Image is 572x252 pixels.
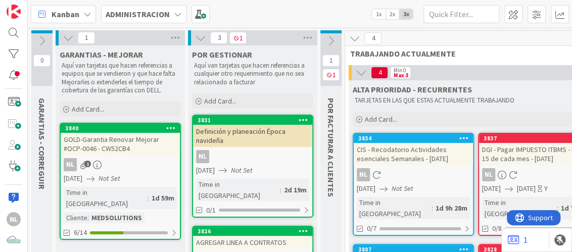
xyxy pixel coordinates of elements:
div: Min 0 [393,68,405,73]
a: 1 [508,234,528,246]
span: 1 [78,32,95,44]
span: [DATE] [64,173,82,184]
div: Cliente [64,212,87,223]
span: POR FACTURAR A CLIENTES [326,98,336,197]
b: ADMINISTRACION [106,9,170,19]
div: CIS - Recodatorio Actividades esenciales Semanales - [DATE] [354,143,473,165]
span: 0 [33,55,51,67]
div: GOLD-Garantia Renovar Mejorar #OCP-0046 - CW52CB4 [61,133,180,155]
span: : [432,203,433,214]
div: 1d 59m [149,192,177,204]
span: GARANTIAS - CORREGUIR [37,98,47,189]
div: NL [61,158,180,171]
span: 0/1 [206,205,216,216]
div: 3831Definición y planeación Época navideña [193,116,312,147]
div: Time in [GEOGRAPHIC_DATA] [357,197,432,219]
div: Max 3 [393,73,408,78]
span: [DATE] [517,183,536,194]
span: Kanban [52,8,79,20]
span: 4 [364,32,382,44]
span: 1 [322,55,340,67]
span: POR GESTIONAR [192,49,252,60]
span: 0/8 [492,223,502,234]
span: : [557,203,558,214]
div: 2d 19m [281,184,309,195]
span: [DATE] [357,183,375,194]
img: avatar [7,233,21,247]
div: 3826 [198,228,312,235]
div: 3831 [198,117,312,124]
div: NL [64,158,77,171]
span: 3 [210,32,227,44]
span: : [280,184,281,195]
img: Visit kanbanzone.com [7,5,21,19]
p: Aquí van tarjetas que hacen referencias a cualquier otro requerimiento que no sea relacionado a f... [194,62,311,86]
span: 3x [399,9,413,19]
span: 6/14 [74,227,87,238]
span: 1 [84,161,91,167]
div: MEDSOLUTIONS [89,212,145,223]
div: 3831 [193,116,312,125]
i: Not Set [392,184,413,193]
span: 1x [372,9,386,19]
span: : [87,212,89,223]
div: NL [357,168,370,181]
span: [DATE] [196,165,215,176]
div: NL [196,150,209,163]
div: NL [354,168,473,181]
div: 3826AGREGAR LINEA A CONTRATOS [193,227,312,249]
span: 4 [371,67,388,79]
div: NL [7,212,21,226]
div: 3834CIS - Recodatorio Actividades esenciales Semanales - [DATE] [354,134,473,165]
div: AGREGAR LINEA A CONTRATOS [193,236,312,249]
div: Time in [GEOGRAPHIC_DATA] [482,197,557,219]
div: 3840 [61,124,180,133]
i: Not Set [99,174,120,183]
span: Add Card... [72,105,104,114]
div: Y [544,183,548,194]
input: Quick Filter... [423,5,499,23]
span: 1 [322,69,340,81]
span: Add Card... [365,115,397,124]
div: 3840GOLD-Garantia Renovar Mejorar #OCP-0046 - CW52CB4 [61,124,180,155]
span: : [148,192,149,204]
div: NL [193,150,312,163]
span: Support [21,2,46,14]
p: Aquí van tarjetas que hacen referencias a equipos que se vendieron y que hace falta Mejorarles o ... [62,62,179,94]
div: Time in [GEOGRAPHIC_DATA] [196,179,280,201]
i: Not Set [231,166,253,175]
span: [DATE] [482,183,501,194]
div: 3840 [65,125,180,132]
div: 3834 [354,134,473,143]
div: Definición y planeación Época navideña [193,125,312,147]
span: Add Card... [204,96,236,106]
div: Time in [GEOGRAPHIC_DATA] [64,187,148,209]
span: GARANTIAS - MEJORAR [60,49,143,60]
span: 0/7 [367,223,376,234]
span: 1 [229,32,247,44]
div: 3834 [358,135,473,142]
div: 3826 [193,227,312,236]
div: 1d 9h 28m [433,203,470,214]
span: 2x [386,9,399,19]
span: ALTA PRIORIDAD - RECURRENTES [353,84,472,94]
div: NL [482,168,495,181]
